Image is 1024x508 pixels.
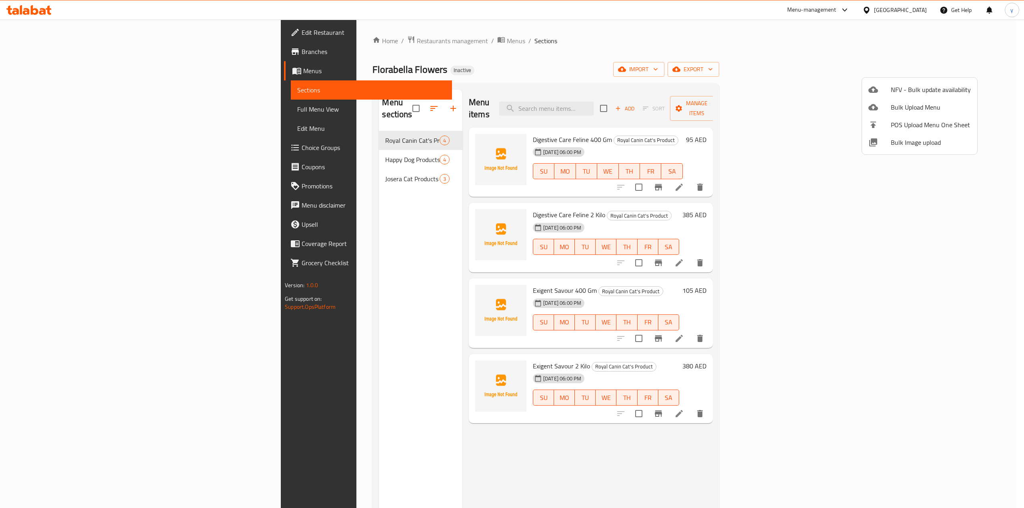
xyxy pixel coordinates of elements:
[891,102,971,112] span: Bulk Upload Menu
[891,120,971,130] span: POS Upload Menu One Sheet
[891,138,971,147] span: Bulk Image upload
[862,116,977,134] li: POS Upload Menu One Sheet
[862,98,977,116] li: Upload bulk menu
[891,85,971,94] span: NFV - Bulk update availability
[862,81,977,98] li: NFV - Bulk update availability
